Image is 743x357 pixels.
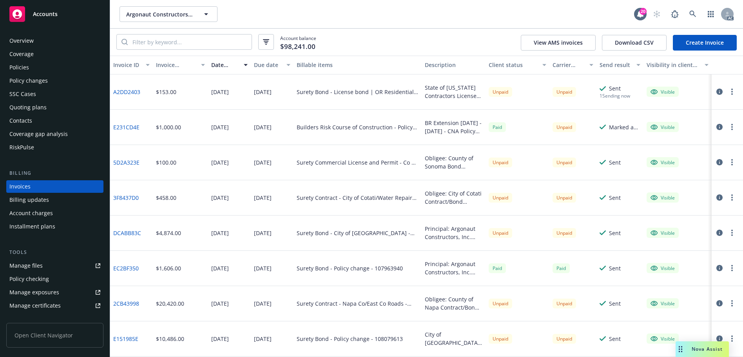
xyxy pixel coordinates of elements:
[9,114,32,127] div: Contacts
[156,123,181,131] div: $1,000.00
[9,194,49,206] div: Billing updates
[651,229,675,236] div: Visible
[651,123,675,130] div: Visible
[9,180,31,193] div: Invoices
[211,88,229,96] div: [DATE]
[553,158,576,167] div: Unpaid
[9,259,43,272] div: Manage files
[651,335,675,342] div: Visible
[553,61,585,69] div: Carrier status
[113,194,139,202] a: 3F8437D0
[602,35,667,51] button: Download CSV
[113,264,139,272] a: EC2BF350
[651,194,675,201] div: Visible
[673,35,737,51] a: Create Invoice
[553,299,576,308] div: Unpaid
[156,88,176,96] div: $153.00
[6,101,103,114] a: Quoting plans
[297,61,419,69] div: Billable items
[600,61,632,69] div: Send result
[6,74,103,87] a: Policy changes
[297,299,419,308] div: Surety Contract - Napa Co/East Co Roads - 108285515
[489,334,512,344] div: Unpaid
[667,6,683,22] a: Report a Bug
[6,323,103,348] span: Open Client Navigator
[553,334,576,344] div: Unpaid
[6,220,103,233] a: Installment plans
[297,158,419,167] div: Surety Commercial License and Permit - Co of Sonoma/Encroachment Permit - 108285520
[6,313,103,325] a: Manage claims
[113,88,140,96] a: A2DD2403
[156,229,181,237] div: $4,874.00
[113,61,141,69] div: Invoice ID
[703,6,719,22] a: Switch app
[489,228,512,238] div: Unpaid
[609,229,621,237] div: Sent
[486,56,549,74] button: Client status
[676,341,729,357] button: Nova Assist
[254,299,272,308] div: [DATE]
[609,84,621,92] div: Sent
[640,8,647,15] div: 20
[254,158,272,167] div: [DATE]
[553,228,576,238] div: Unpaid
[6,34,103,47] a: Overview
[609,299,621,308] div: Sent
[6,128,103,140] a: Coverage gap analysis
[643,56,712,74] button: Visibility in client dash
[489,122,506,132] div: Paid
[596,56,643,74] button: Send result
[297,264,403,272] div: Surety Bond - Policy change - 107963940
[113,229,141,237] a: DCABB83C
[609,123,640,131] div: Marked as sent
[211,194,229,202] div: [DATE]
[6,88,103,100] a: SSC Cases
[211,158,229,167] div: [DATE]
[156,264,181,272] div: $1,606.00
[651,265,675,272] div: Visible
[208,56,251,74] button: Date issued
[425,330,482,347] div: City of [GEOGRAPHIC_DATA] & Headworks Mitigation Project 21-5547 Contract Amount: $7,016,615.00 J...
[6,273,103,285] a: Policy checking
[126,10,194,18] span: Argonaut Constructors, Inc.
[6,114,103,127] a: Contacts
[9,74,48,87] div: Policy changes
[254,264,272,272] div: [DATE]
[609,158,621,167] div: Sent
[113,123,140,131] a: E231CD4E
[9,34,34,47] div: Overview
[9,207,53,219] div: Account charges
[609,194,621,202] div: Sent
[120,6,217,22] button: Argonaut Constructors, Inc.
[553,193,576,203] div: Unpaid
[113,335,138,343] a: E151985E
[110,56,153,74] button: Invoice ID
[6,169,103,177] div: Billing
[6,286,103,299] a: Manage exposures
[297,123,419,131] div: Builders Risk Course of Construction - Policy change - 7092376295
[211,229,229,237] div: [DATE]
[9,220,55,233] div: Installment plans
[251,56,294,74] button: Due date
[280,35,316,49] span: Account balance
[9,299,61,312] div: Manage certificates
[553,263,570,273] div: Paid
[33,11,58,17] span: Accounts
[489,263,506,273] div: Paid
[9,88,36,100] div: SSC Cases
[651,159,675,166] div: Visible
[489,158,512,167] div: Unpaid
[425,154,482,170] div: Obligee: County of Sonoma Bond Amount: $10,000.00 Encroachment Permit #ENC24-0363
[425,83,482,100] div: State of [US_STATE] Contractors License Bond Bond Amount: $25,000. Renewal Premium Due
[211,335,229,343] div: [DATE]
[254,88,272,96] div: [DATE]
[651,88,675,95] div: Visible
[425,260,482,276] div: Principal: Argonaut Constructors, Inc. Obligee: City of Healdsburg Final Bond Amount: $5,045,731 ...
[489,61,538,69] div: Client status
[9,286,59,299] div: Manage exposures
[676,341,685,357] div: Drag to move
[600,92,630,99] div: 1 Sending now
[156,158,176,167] div: $100.00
